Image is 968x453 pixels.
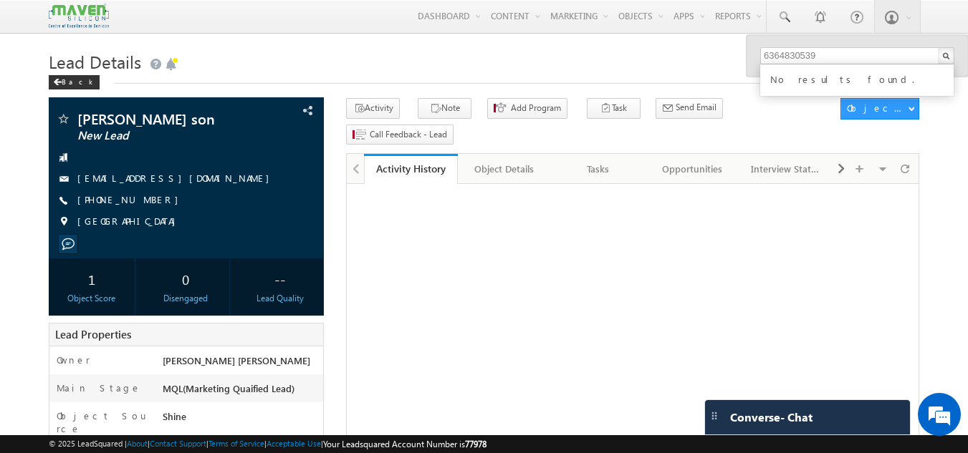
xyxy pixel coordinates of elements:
a: Interview Status [739,154,833,184]
a: Object Details [458,154,552,184]
a: Activity History [364,154,458,184]
a: [EMAIL_ADDRESS][DOMAIN_NAME] [77,172,277,184]
img: carter-drag [709,410,720,422]
span: [PHONE_NUMBER] [77,193,186,208]
span: Converse - Chat [730,411,813,424]
div: 1 [52,266,132,292]
span: Your Leadsquared Account Number is [323,439,487,449]
button: Call Feedback - Lead [346,125,454,145]
span: [PERSON_NAME] son [77,112,247,126]
button: Add Program [487,98,567,119]
div: Activity History [375,162,447,175]
span: © 2025 LeadSquared | | | | | [49,437,487,451]
a: About [127,439,148,448]
span: Add Program [511,102,561,115]
div: Object Details [469,160,539,177]
span: 77978 [465,439,487,449]
label: Object Source [57,409,149,435]
a: Contact Support [150,439,206,448]
span: New Lead [77,129,247,143]
div: Disengaged [146,292,226,305]
a: Acceptable Use [267,439,321,448]
button: Note [418,98,471,119]
img: Custom Logo [49,4,109,29]
div: Back [49,75,100,89]
button: Object Actions [840,98,919,120]
div: Opportunities [657,160,727,177]
span: [PERSON_NAME] [PERSON_NAME] [163,354,310,366]
div: 0 [146,266,226,292]
button: Send Email [656,98,723,119]
div: No results found. [767,69,959,87]
div: Shine [159,409,324,429]
div: MQL(Marketing Quaified Lead) [159,381,324,401]
div: Tasks [563,160,633,177]
span: Lead Details [49,50,141,73]
span: Lead Properties [55,327,131,341]
div: -- [240,266,320,292]
a: Terms of Service [209,439,264,448]
span: [GEOGRAPHIC_DATA] [77,215,183,229]
div: Object Score [52,292,132,305]
div: Interview Status [751,160,820,177]
a: Back [49,74,107,87]
span: Call Feedback - Lead [370,128,447,141]
div: Lead Quality [240,292,320,305]
label: Owner [57,354,90,366]
a: Tasks [552,154,646,184]
button: Activity [346,98,400,119]
input: Search Objects [760,47,954,64]
div: Object Actions [847,102,908,115]
a: Opportunities [646,154,739,184]
label: Main Stage [57,381,141,394]
span: Send Email [676,101,717,114]
button: Task [587,98,641,119]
